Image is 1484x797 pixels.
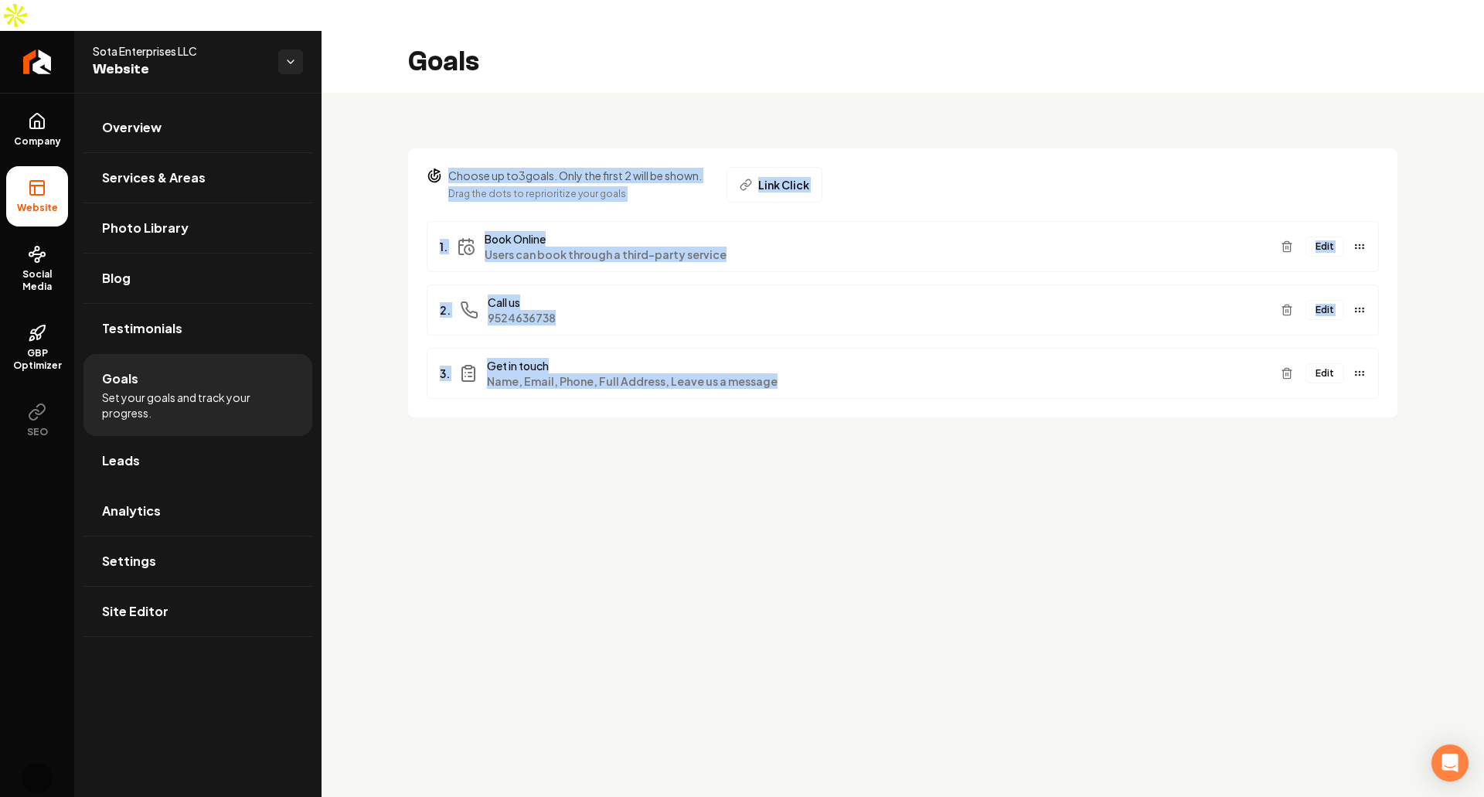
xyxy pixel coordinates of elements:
span: Overview [102,118,162,137]
span: Website [11,202,64,214]
span: Sota Enterprises LLC [93,43,266,59]
a: Photo Library [83,203,312,253]
h2: Goals [408,46,479,77]
img: Sagar Soni [22,763,53,794]
button: Link Click [727,167,822,203]
a: Overview [83,103,312,152]
a: Social Media [6,233,68,305]
span: Get in touch [487,358,1268,373]
span: 1. [440,239,448,254]
li: 3.Get in touchName, Email, Phone, Full Address, Leave us a messageEdit [427,348,1379,399]
span: 2. [440,302,451,318]
button: SEO [6,390,68,451]
span: Website [93,59,266,80]
span: Blog [102,269,131,288]
a: GBP Optimizer [6,312,68,384]
span: Name, Email, Phone, Full Address, Leave us a message [487,373,1268,389]
span: GBP Optimizer [6,347,68,372]
a: Blog [83,254,312,303]
button: Edit [1305,300,1344,320]
span: Set your goals and track your progress. [102,390,294,421]
span: Social Media [6,268,68,293]
a: Analytics [83,486,312,536]
span: Call us [488,295,1268,310]
span: Book Online [485,231,1268,247]
span: 3. [440,366,450,381]
li: 2.Call us9524636738Edit [427,284,1379,335]
span: Services & Areas [102,169,206,187]
div: Open Intercom Messenger [1431,744,1469,782]
span: Link Click [758,177,809,192]
span: Goals [102,370,138,388]
a: Leads [83,436,312,485]
a: Settings [83,536,312,586]
span: Site Editor [102,602,168,621]
button: Open user button [22,763,53,794]
span: Photo Library [102,219,189,237]
img: Rebolt Logo [23,49,52,74]
span: Settings [102,552,156,571]
p: Drag the dots to reprioritize your goals [448,186,702,202]
a: Company [6,100,68,160]
span: SEO [21,426,54,438]
span: Leads [102,451,140,470]
a: Site Editor [83,587,312,636]
button: Edit [1305,237,1344,257]
p: Choose up to 3 goals. Only the first 2 will be shown. [448,168,702,183]
span: Users can book through a third-party service [485,247,1268,262]
span: Analytics [102,502,161,520]
li: 1.Book OnlineUsers can book through a third-party serviceEdit [427,221,1379,272]
a: Services & Areas [83,153,312,203]
button: Edit [1305,363,1344,383]
span: Testimonials [102,319,182,338]
a: Testimonials [83,304,312,353]
span: Company [8,135,67,148]
span: 9524636738 [488,310,1268,325]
